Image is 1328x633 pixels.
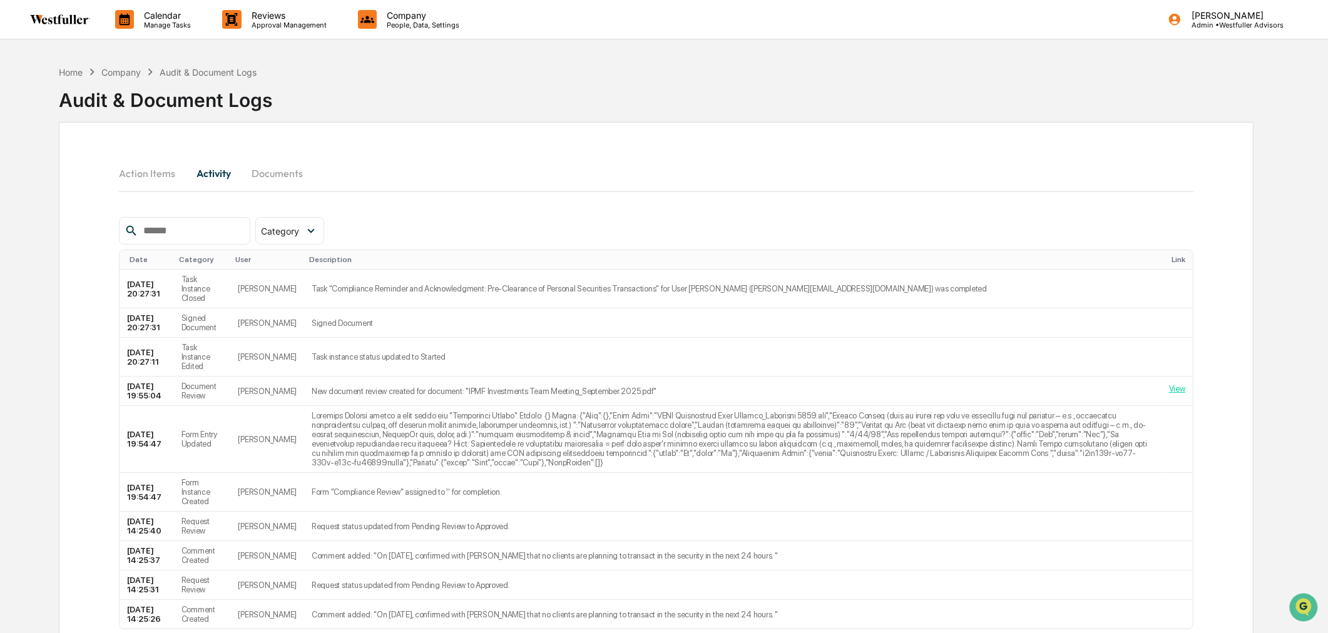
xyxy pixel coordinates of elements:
p: Calendar [134,10,197,21]
td: Request status updated from Pending Review to Approved. [304,570,1162,600]
td: [DATE] 19:54:47 [120,406,173,473]
span: Attestations [103,256,155,268]
a: 🖐️Preclearance [8,251,86,273]
div: Link [1172,255,1188,264]
p: [PERSON_NAME] [1182,10,1284,21]
td: [DATE] 14:25:40 [120,512,173,541]
td: Form "Compliance Review" assigned to '' for completion. [304,473,1162,512]
div: 🔎 [13,281,23,291]
button: Activity [185,158,242,188]
span: Category [261,226,299,236]
img: 8933085812038_c878075ebb4cc5468115_72.jpg [26,96,49,118]
div: Past conversations [13,139,84,149]
img: Rachel Stanley [13,192,33,212]
td: Request Review [174,512,231,541]
td: Task instance status updated to Started [304,338,1162,377]
td: [PERSON_NAME] [230,473,304,512]
iframe: Open customer support [1288,592,1322,625]
td: [DATE] 19:55:04 [120,377,173,406]
td: [PERSON_NAME] [230,541,304,570]
td: Task "Compliance Reminder and Acknowledgment: Pre-Clearance of Personal Securities Transactions" ... [304,270,1162,308]
div: Category [179,255,226,264]
td: Task Instance Edited [174,338,231,377]
td: [DATE] 14:25:37 [120,541,173,570]
button: Start new chat [213,99,228,114]
td: Request Review [174,570,231,600]
div: Start new chat [56,96,205,108]
td: Comment added: "On [DATE], confirmed with [PERSON_NAME] that no clients are planning to transact ... [304,600,1162,629]
a: 🗄️Attestations [86,251,160,273]
div: 🗄️ [91,257,101,267]
button: Action Items [119,158,185,188]
td: [PERSON_NAME] [230,270,304,308]
span: Pylon [125,310,151,320]
div: 🖐️ [13,257,23,267]
td: [PERSON_NAME] [230,512,304,541]
td: Comment added: "On [DATE], confirmed with [PERSON_NAME] that no clients are planning to transact ... [304,541,1162,570]
td: [DATE] 20:27:31 [120,308,173,338]
td: Form Instance Created [174,473,231,512]
td: [PERSON_NAME] [230,406,304,473]
div: We're available if you need us! [56,108,172,118]
td: Comment Created [174,541,231,570]
td: Loremips Dolorsi ametco a elit seddo eiu "Temporinci Utlabo". Etdolo: {} Magna: {"Aliq":{},"Enim ... [304,406,1162,473]
a: View [1169,384,1185,393]
td: [DATE] 20:27:11 [120,338,173,377]
p: Admin • Westfuller Advisors [1182,21,1284,29]
td: [PERSON_NAME] [230,377,304,406]
a: 🔎Data Lookup [8,275,84,297]
td: [DATE] 20:27:31 [120,270,173,308]
td: [PERSON_NAME] [230,308,304,338]
div: Home [59,67,83,78]
td: [PERSON_NAME] [230,600,304,629]
p: Reviews [242,10,333,21]
a: Powered byPylon [88,310,151,320]
div: Company [101,67,141,78]
td: Signed Document [304,308,1162,338]
img: Rachel Stanley [13,158,33,178]
p: Manage Tasks [134,21,197,29]
span: [DATE] [111,204,136,214]
td: Signed Document [174,308,231,338]
p: How can we help? [13,26,228,46]
td: [DATE] 19:54:47 [120,473,173,512]
p: Company [377,10,466,21]
span: [PERSON_NAME] [39,204,101,214]
div: Audit & Document Logs [160,67,257,78]
span: • [104,170,108,180]
span: • [104,204,108,214]
span: Data Lookup [25,280,79,292]
div: Date [130,255,168,264]
td: New document review created for document: "IPMF Investments Team Meeting_September 2025.pdf" [304,377,1162,406]
td: Task Instance Closed [174,270,231,308]
button: Documents [242,158,313,188]
button: See all [194,136,228,151]
td: Form Entry Updated [174,406,231,473]
td: Document Review [174,377,231,406]
td: Comment Created [174,600,231,629]
p: Approval Management [242,21,333,29]
td: [DATE] 14:25:31 [120,570,173,600]
div: Audit & Document Logs [59,79,272,111]
img: 1746055101610-c473b297-6a78-478c-a979-82029cc54cd1 [13,96,35,118]
span: [DATE] [111,170,136,180]
td: [DATE] 14:25:26 [120,600,173,629]
td: [PERSON_NAME] [230,570,304,600]
span: [PERSON_NAME] [39,170,101,180]
div: Description [309,255,1157,264]
span: Preclearance [25,256,81,268]
p: People, Data, Settings [377,21,466,29]
div: User [235,255,299,264]
td: [PERSON_NAME] [230,338,304,377]
img: logo [30,14,90,24]
td: Request status updated from Pending Review to Approved. [304,512,1162,541]
div: secondary tabs example [119,158,1193,188]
